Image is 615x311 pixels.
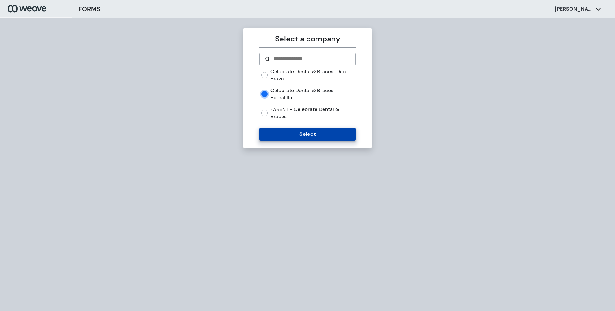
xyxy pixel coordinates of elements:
label: Celebrate Dental & Braces - Bernalillo [270,87,355,101]
label: PARENT - Celebrate Dental & Braces [270,106,355,120]
input: Search [273,55,350,63]
p: Select a company [259,33,355,45]
label: Celebrate Dental & Braces - Rio Bravo [270,68,355,82]
h3: FORMS [78,4,101,14]
p: [PERSON_NAME] [555,5,593,13]
button: Select [259,128,355,141]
